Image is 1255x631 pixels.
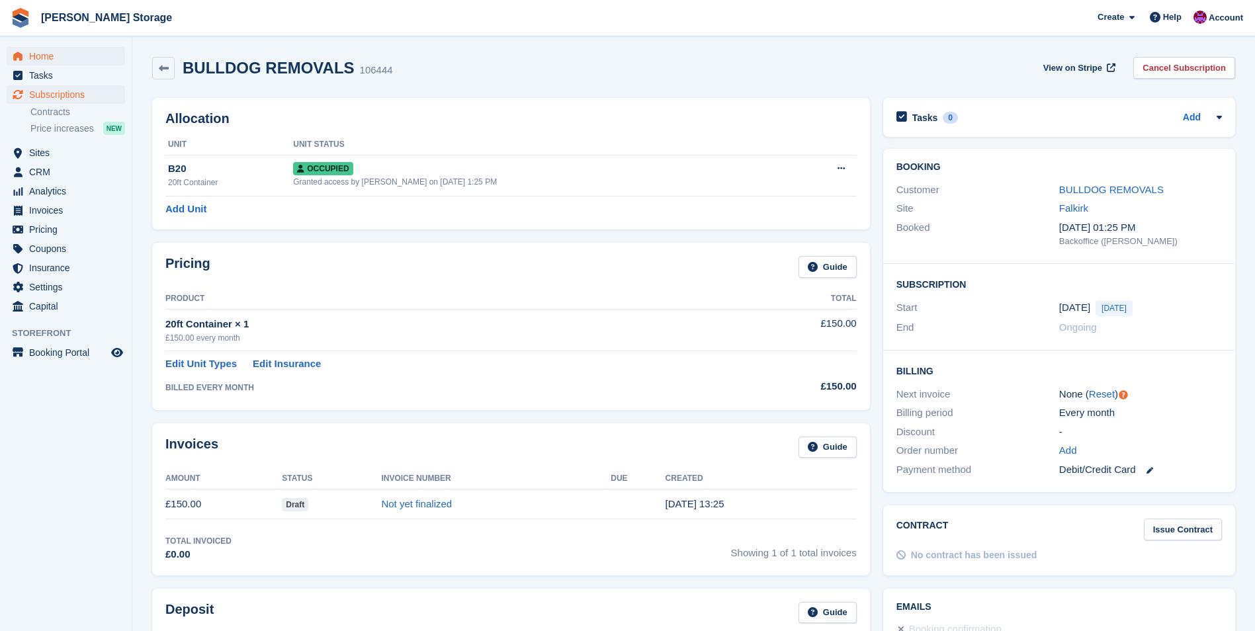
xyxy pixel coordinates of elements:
time: 2025-09-04 00:00:00 UTC [1059,300,1090,315]
span: Ongoing [1059,321,1097,333]
div: End [896,320,1059,335]
div: £150.00 [727,379,857,394]
a: menu [7,259,125,277]
th: Product [165,288,727,310]
th: Amount [165,468,282,489]
span: Capital [29,297,108,315]
span: Booking Portal [29,343,108,362]
span: Help [1163,11,1182,24]
h2: Emails [896,602,1222,612]
span: View on Stripe [1043,62,1102,75]
div: Discount [896,425,1059,440]
a: menu [7,163,125,181]
a: Add Unit [165,202,206,217]
div: No contract has been issued [911,548,1037,562]
div: 0 [943,112,958,124]
span: Occupied [293,162,353,175]
div: Next invoice [896,387,1059,402]
div: - [1059,425,1222,440]
th: Due [611,468,665,489]
h2: Pricing [165,256,210,278]
a: Edit Unit Types [165,357,237,372]
span: Pricing [29,220,108,239]
span: Invoices [29,201,108,220]
div: 20ft Container × 1 [165,317,727,332]
span: Draft [282,498,308,511]
img: Audra Whitelaw [1193,11,1207,24]
span: Account [1209,11,1243,24]
div: £0.00 [165,547,232,562]
a: Add [1183,110,1201,126]
a: Guide [799,256,857,278]
span: Settings [29,278,108,296]
a: menu [7,47,125,65]
div: £150.00 every month [165,332,727,344]
a: Contracts [30,106,125,118]
a: menu [7,239,125,258]
th: Created [666,468,857,489]
a: Add [1059,443,1077,458]
div: Start [896,300,1059,316]
a: menu [7,201,125,220]
a: Issue Contract [1144,519,1222,540]
span: Coupons [29,239,108,258]
h2: Deposit [165,602,214,624]
a: Cancel Subscription [1133,57,1235,79]
div: 106444 [360,63,393,78]
div: BILLED EVERY MONTH [165,382,727,394]
td: £150.00 [165,489,282,519]
a: Preview store [109,345,125,360]
div: 20ft Container [168,177,293,189]
th: Invoice Number [381,468,611,489]
th: Total [727,288,857,310]
span: Tasks [29,66,108,85]
div: B20 [168,161,293,177]
h2: Tasks [912,112,938,124]
span: Subscriptions [29,85,108,104]
time: 2025-09-04 12:25:15 UTC [666,498,724,509]
a: Price increases NEW [30,121,125,136]
div: Customer [896,183,1059,198]
h2: Invoices [165,437,218,458]
a: menu [7,297,125,315]
a: menu [7,66,125,85]
h2: Billing [896,364,1222,377]
div: Total Invoiced [165,535,232,547]
a: Guide [799,602,857,624]
div: NEW [103,122,125,135]
div: Billing period [896,405,1059,421]
th: Unit [165,134,293,155]
th: Unit Status [293,134,789,155]
span: Storefront [12,327,132,340]
a: menu [7,182,125,200]
a: Reset [1089,388,1115,400]
a: menu [7,278,125,296]
div: Tooltip anchor [1117,389,1129,401]
h2: BULLDOG REMOVALS [183,59,355,77]
span: CRM [29,163,108,181]
h2: Allocation [165,111,857,126]
a: Falkirk [1059,202,1088,214]
div: Every month [1059,405,1222,421]
div: Site [896,201,1059,216]
span: Insurance [29,259,108,277]
div: None ( ) [1059,387,1222,402]
img: stora-icon-8386f47178a22dfd0bd8f6a31ec36ba5ce8667c1dd55bd0f319d3a0aa187defe.svg [11,8,30,28]
h2: Contract [896,519,949,540]
a: menu [7,343,125,362]
span: Sites [29,144,108,162]
span: Showing 1 of 1 total invoices [731,535,857,562]
a: View on Stripe [1038,57,1118,79]
th: Status [282,468,381,489]
a: Edit Insurance [253,357,321,372]
a: BULLDOG REMOVALS [1059,184,1164,195]
h2: Subscription [896,277,1222,290]
h2: Booking [896,162,1222,173]
td: £150.00 [727,309,857,351]
span: Home [29,47,108,65]
div: Backoffice ([PERSON_NAME]) [1059,235,1222,248]
div: Payment method [896,462,1059,478]
a: menu [7,85,125,104]
a: Not yet finalized [381,498,452,509]
div: Granted access by [PERSON_NAME] on [DATE] 1:25 PM [293,176,789,188]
